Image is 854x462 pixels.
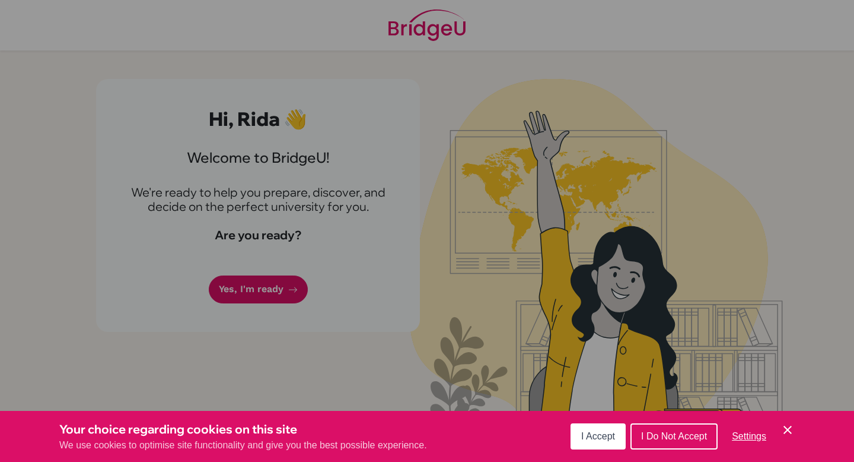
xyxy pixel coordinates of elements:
button: Settings [722,425,776,448]
h3: Your choice regarding cookies on this site [59,420,427,438]
span: I Accept [581,431,615,441]
button: I Accept [571,423,626,450]
span: Settings [732,431,766,441]
p: We use cookies to optimise site functionality and give you the best possible experience. [59,438,427,452]
button: Save and close [780,423,795,437]
button: I Do Not Accept [630,423,718,450]
span: I Do Not Accept [641,431,707,441]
